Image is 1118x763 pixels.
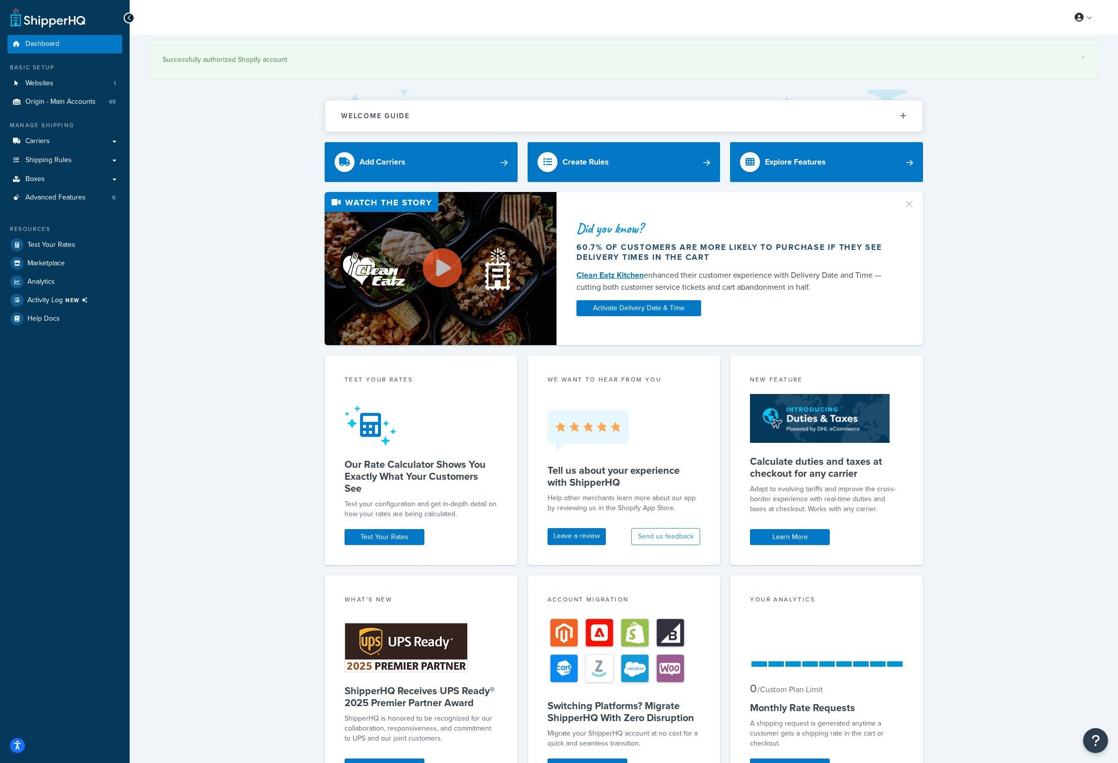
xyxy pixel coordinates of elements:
span: Help Docs [27,315,60,323]
div: Basic Setup [7,63,122,72]
button: Send us feedback [631,528,700,545]
a: Leave a review [548,528,606,545]
span: 6 [112,193,116,202]
div: Test your rates [345,375,498,386]
h2: Welcome Guide [341,112,410,120]
a: Shipping Rules [7,151,122,170]
span: Test Your Rates [27,241,75,249]
p: ShipperHQ is honored to be recognized for our collaboration, responsiveness, and commitment to UP... [345,714,498,744]
a: Clean Eatz Kitchen [576,269,644,281]
span: Dashboard [25,40,59,48]
a: Create Rules [528,142,721,182]
small: / Custom Plan Limit [757,684,823,695]
div: Successfully authorized Shopify account [163,53,1085,67]
div: Did you know? [576,221,892,235]
a: Learn More [750,529,830,545]
div: Manage Shipping [7,121,122,130]
a: Help Docs [7,310,122,328]
div: enhanced their customer experience with Delivery Date and Time — cutting both customer service ti... [576,269,892,293]
h5: Monthly Rate Requests [750,702,903,714]
div: Resources [7,225,122,233]
h5: Calculate duties and taxes at checkout for any carrier [750,455,903,479]
a: Add Carriers [325,142,518,182]
p: we want to hear from you [548,375,701,384]
h5: ShipperHQ Receives UPS Ready® 2025 Premier Partner Award [345,685,498,709]
a: Origin - Main Accounts49 [7,93,122,111]
a: Carriers [7,132,122,151]
span: Activity Log [27,294,92,307]
p: Help other merchants learn more about our app by reviewing us in the Shopify App Store. [548,493,701,513]
div: Test your configuration and get in-depth detail on how your rates are being calculated. [345,499,498,519]
div: New Feature [750,375,903,386]
a: Activity LogNEW [7,291,122,309]
button: Welcome Guide [325,100,923,132]
li: Origin - Main Accounts [7,93,122,111]
a: Marketplace [7,254,122,272]
span: Analytics [27,278,55,286]
li: Advanced Features [7,189,122,207]
span: Shipping Rules [25,156,72,165]
h5: Tell us about your experience with ShipperHQ [548,464,701,488]
div: Explore Features [765,155,826,169]
div: Account Migration [548,595,701,606]
span: Boxes [25,175,45,184]
h5: Switching Platforms? Migrate ShipperHQ With Zero Disruption [548,700,701,724]
img: Video thumbnail [325,192,557,345]
a: Dashboard [7,35,122,53]
span: 1 [114,79,116,88]
a: Advanced Features6 [7,189,122,207]
div: Create Rules [562,155,609,169]
p: Adapt to evolving tariffs and improve the cross-border experience with real-time duties and taxes... [750,484,903,514]
a: Analytics [7,273,122,291]
h5: Our Rate Calculator Shows You Exactly What Your Customers See [345,458,498,494]
div: 60.7% of customers are more likely to purchase if they see delivery times in the cart [576,242,892,262]
span: NEW [65,296,92,304]
div: Migrate your ShipperHQ account at no cost for a quick and seamless transition. [548,729,701,749]
span: Advanced Features [25,193,86,202]
div: What's New [345,595,498,606]
span: Marketplace [27,259,65,268]
a: Test Your Rates [345,529,424,545]
li: Websites [7,74,122,93]
span: 49 [109,98,116,106]
span: Origin - Main Accounts [25,98,96,106]
span: 0 [750,680,756,697]
a: Boxes [7,170,122,189]
div: Add Carriers [360,155,405,169]
span: Carriers [25,137,50,146]
span: Websites [25,79,53,88]
li: [object Object] [7,291,122,309]
a: Explore Features [730,142,923,182]
button: Open Resource Center [1083,728,1108,753]
div: A shipping request is generated anytime a customer gets a shipping rate in the cart or checkout. [750,719,903,749]
a: Websites1 [7,74,122,93]
a: Activate Delivery Date & Time [576,300,701,316]
a: Test Your Rates [7,236,122,254]
div: Your Analytics [750,595,903,606]
a: × [1081,53,1085,61]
